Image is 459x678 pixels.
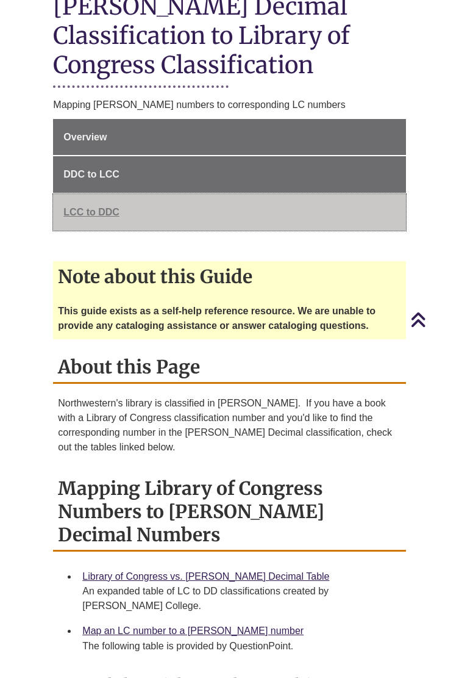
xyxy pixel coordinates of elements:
[82,584,396,613] div: An expanded table of LC to DD classifications created by [PERSON_NAME] College.
[53,156,405,193] a: DDC to LCC
[53,119,405,156] a: Overview
[63,207,119,217] span: LCC to DDC
[53,352,405,384] h2: About this Page
[58,396,400,455] p: Northwestern's library is classified in [PERSON_NAME]. If you have a book with a Library of Congr...
[63,169,119,179] span: DDC to LCC
[82,626,304,636] a: Map an LC number to a [PERSON_NAME] number
[58,306,375,331] strong: This guide exists as a self-help reference resource. We are unable to provide any cataloging assi...
[82,639,396,654] div: The following table is provided by QuestionPoint.
[53,99,345,110] span: Mapping [PERSON_NAME] numbers to corresponding LC numbers
[53,194,405,231] a: LCC to DDC
[53,261,405,292] h2: Note about this Guide
[53,119,405,231] div: Guide Page Menu
[53,473,405,552] h2: Mapping Library of Congress Numbers to [PERSON_NAME] Decimal Numbers
[82,571,329,582] a: Library of Congress vs. [PERSON_NAME] Decimal Table
[63,132,107,142] span: Overview
[410,311,456,328] a: Back to Top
